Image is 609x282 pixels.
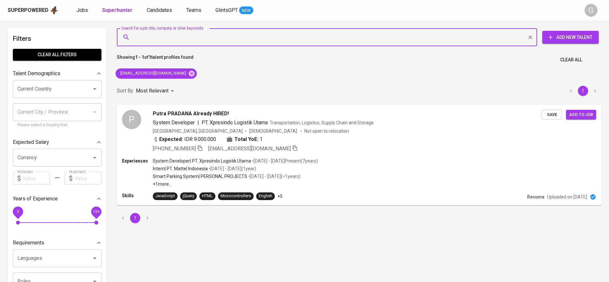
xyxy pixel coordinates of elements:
[566,110,596,120] button: Add to job
[304,128,349,134] p: Not open to relocation
[221,193,251,199] div: Microcontrollers
[186,7,201,13] span: Teams
[13,67,101,80] div: Talent Demographics
[8,7,48,14] div: Superpowered
[547,194,587,200] p: Uploaded on [DATE]
[208,165,256,172] p: • [DATE] - [DATE] ( 1 year )
[215,6,253,14] a: GlintsGPT NEW
[247,173,300,180] p: • [DATE] - [DATE] ( <1 years )
[76,7,88,13] span: Jobs
[116,68,197,79] div: [EMAIL_ADDRESS][DOMAIN_NAME]
[153,158,251,164] p: System Developer | PT. Xpresindo Logistik Utama
[13,195,58,203] p: Years of Experience
[93,209,100,214] span: 10+
[122,158,153,164] p: Experiences
[117,213,153,223] nav: pagination navigation
[122,110,141,129] div: P
[565,86,601,96] nav: pagination navigation
[153,128,243,134] div: [GEOGRAPHIC_DATA], [GEOGRAPHIC_DATA]
[13,33,101,44] h6: Filters
[17,122,97,128] p: Please select a Country first
[542,31,599,44] button: Add New Talent
[260,136,263,143] span: 1
[17,209,19,214] span: 0
[239,7,253,14] span: NEW
[202,119,268,126] span: PT. Xpresindo Logistik Utama
[526,33,535,42] button: Clear
[13,236,101,249] div: Requirements
[585,4,597,17] div: G
[202,193,213,199] div: HTML
[249,128,298,134] span: [DEMOGRAPHIC_DATA]
[136,87,169,95] p: Most Relevant
[90,254,99,263] button: Open
[277,193,283,199] p: +5
[183,193,194,199] div: jQuery
[13,192,101,205] div: Years of Experience
[153,110,229,118] span: Putra PRADANA Already HIRED!
[153,119,195,126] span: System Developer
[75,172,101,185] input: Value
[270,120,374,125] span: Transportation, Logistics, Supply Chain and Storage
[13,138,49,146] p: Expected Salary
[234,136,258,143] b: Total YoE:
[560,56,582,64] span: Clear All
[136,85,176,97] div: Most Relevant
[215,7,238,13] span: GlintsGPT
[50,5,58,15] img: app logo
[527,194,544,200] p: Resume
[102,7,133,13] b: Superhunter
[23,172,50,185] input: Value
[117,105,601,205] a: PPutra PRADANA Already HIRED!System Developer|PT. Xpresindo Logistik UtamaTransportation, Logisti...
[153,181,318,187] p: +1 more ...
[153,136,216,143] div: IDR 9.000.000
[208,145,291,152] span: [EMAIL_ADDRESS][DOMAIN_NAME]
[259,193,272,199] div: English
[153,173,247,180] p: Smart Parking System | PERSONAL PROJECTS
[76,6,89,14] a: Jobs
[90,84,99,93] button: Open
[102,6,134,14] a: Superhunter
[130,213,140,223] button: page 1
[13,239,44,247] p: Requirements
[155,193,175,199] div: JavaScript
[122,192,153,199] p: Skills
[159,136,183,143] b: Expected:
[13,70,60,77] p: Talent Demographics
[90,153,99,162] button: Open
[578,86,588,96] button: page 1
[13,136,101,149] div: Expected Salary
[569,111,593,119] span: Add to job
[18,51,96,59] span: Clear All filters
[153,145,196,152] span: [PHONE_NUMBER]
[153,165,208,172] p: Intern | PT. Mattel Indonesia
[545,111,559,119] span: Save
[117,87,133,95] p: Sort By
[147,7,172,13] span: Candidates
[117,54,194,66] p: Showing of talent profiles found
[135,55,144,60] b: 1 - 1
[197,119,199,127] span: |
[251,158,318,164] p: • [DATE] - [DATE] Present ( 7 years )
[547,33,594,41] span: Add New Talent
[186,6,203,14] a: Teams
[8,5,58,15] a: Superpoweredapp logo
[558,54,585,66] button: Clear All
[13,49,101,61] button: Clear All filters
[542,110,562,120] button: Save
[147,6,173,14] a: Candidates
[149,55,151,60] b: 1
[116,70,190,76] span: [EMAIL_ADDRESS][DOMAIN_NAME]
